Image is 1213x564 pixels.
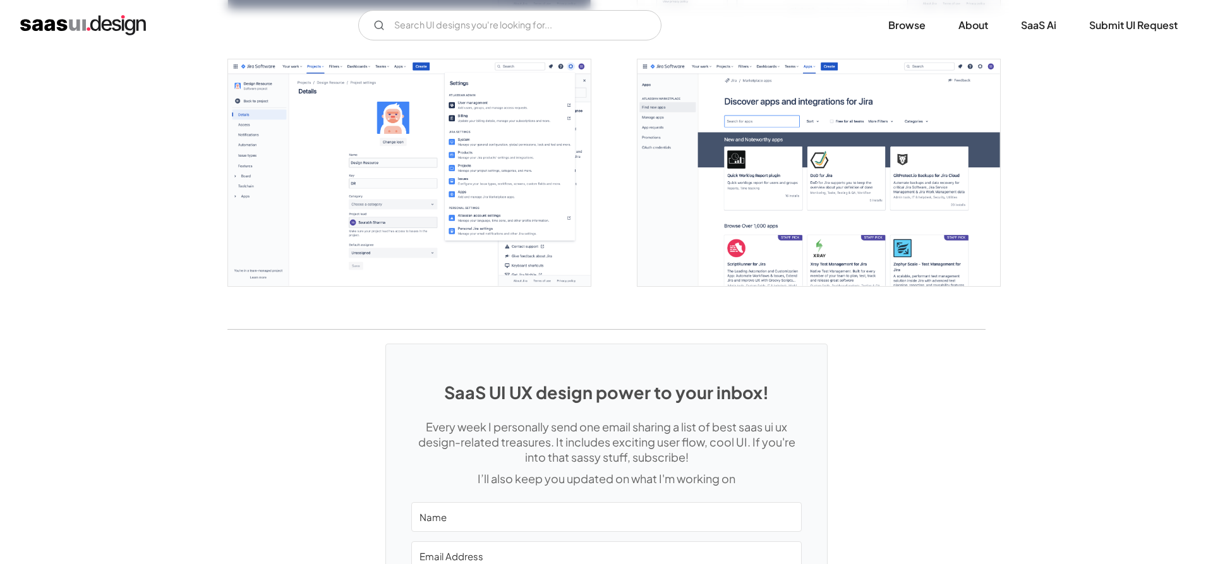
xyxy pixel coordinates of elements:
input: Name [411,502,802,532]
a: SaaS Ai [1006,11,1071,39]
a: open lightbox [637,59,1000,286]
a: About [943,11,1003,39]
a: Browse [873,11,941,39]
img: 6422c89829bda92482bf6052_Jira%20-%20Settings.png [228,59,591,286]
a: Submit UI Request [1074,11,1193,39]
form: Email Form [358,10,661,40]
img: 6422c8a04593f3d34f447ec5_Jira%20-%20Apps.png [637,59,1000,286]
a: home [20,15,146,35]
a: open lightbox [228,59,591,286]
input: Search UI designs you're looking for... [358,10,661,40]
h1: SaaS UI UX design power to your inbox! [411,382,802,402]
p: Every week I personally send one email sharing a list of best saas ui ux design-related treasures... [411,419,802,465]
p: I’ll also keep you updated on what I'm working on [411,471,802,486]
